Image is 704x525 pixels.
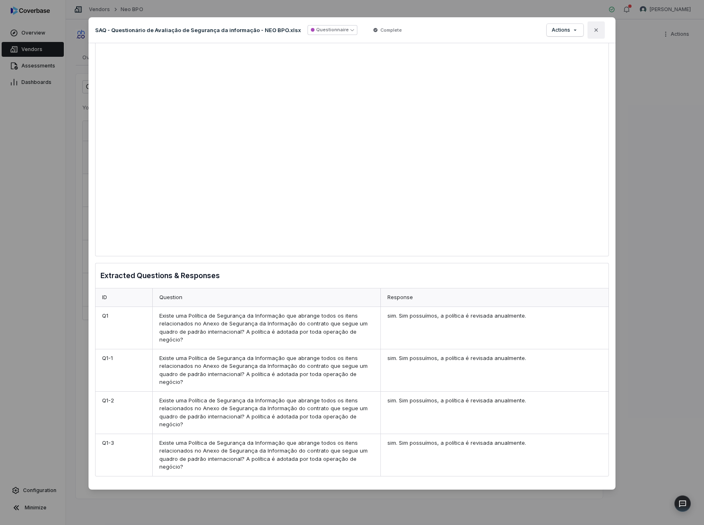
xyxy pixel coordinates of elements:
div: Q1 [96,307,152,349]
span: Complete [380,27,402,33]
button: Actions [547,24,583,36]
div: sim. Sim possuímos, a política é revisada anualmente. [380,392,608,434]
span: Actions [552,27,570,33]
div: Q1-1 [96,349,152,391]
div: sim. Sim possuímos, a política é revisada anualmente. [380,307,608,349]
div: Existe uma Política de Segurança da Informação que abrange todos os itens relacionados no Anexo d... [152,434,380,476]
div: Existe uma Política de Segurança da Informação que abrange todos os itens relacionados no Anexo d... [152,349,380,391]
p: SAQ - Questionário de Avaliação de Segurança da informação - NEO BPO.xlsx [95,26,301,34]
div: Existe uma Política de Segurança da Informação que abrange todos os itens relacionados no Anexo d... [152,307,380,349]
div: sim. Sim possuímos, a política é revisada anualmente. [380,434,608,476]
div: Existe uma Política de Segurança da Informação que abrange todos os itens relacionados no Anexo d... [152,392,380,434]
button: Questionnaire [308,25,357,35]
div: Q1-2 [96,392,152,434]
div: Response [380,288,608,307]
div: Q1-3 [96,434,152,476]
div: sim. Sim possuímos, a política é revisada anualmente. [380,349,608,391]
